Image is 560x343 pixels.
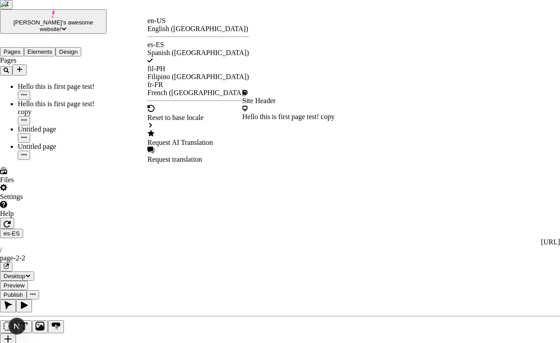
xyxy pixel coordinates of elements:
div: Spanish ([GEOGRAPHIC_DATA]) [147,49,249,57]
div: Open locale picker [147,17,249,164]
div: Request translation [147,156,249,164]
div: Site Header [242,97,335,105]
div: Reset to base locale [147,114,249,122]
div: fr-FR [147,81,249,89]
div: Filipino ([GEOGRAPHIC_DATA]) [147,73,249,81]
div: French ([GEOGRAPHIC_DATA]) [147,89,249,97]
div: English ([GEOGRAPHIC_DATA]) [147,25,249,33]
div: Request AI Translation [147,139,249,147]
div: en-US [147,17,249,25]
div: fil-PH [147,65,249,73]
div: es-ES [147,41,249,49]
div: Hello this is first page test! copy [242,113,335,121]
p: Cookie Test Route [4,7,130,15]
